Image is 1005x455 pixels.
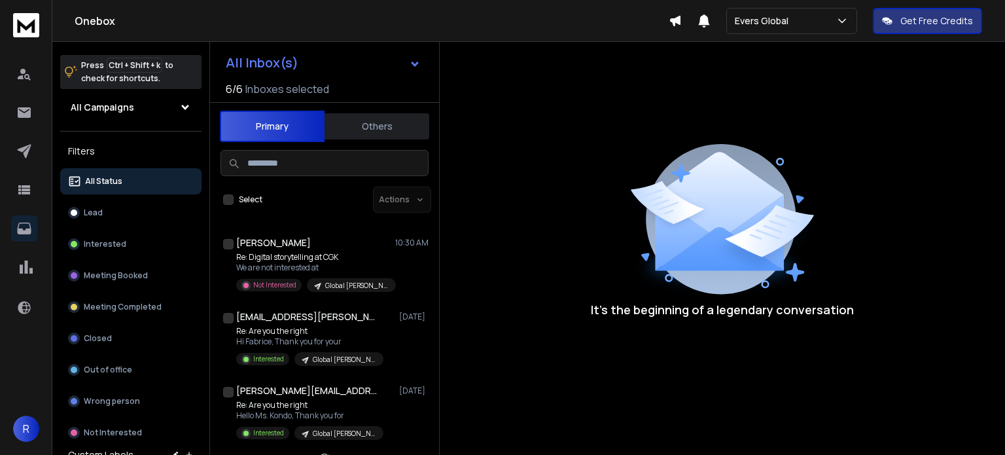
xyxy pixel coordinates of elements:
[60,168,202,194] button: All Status
[84,333,112,344] p: Closed
[84,239,126,249] p: Interested
[873,8,982,34] button: Get Free Credits
[84,302,162,312] p: Meeting Completed
[60,231,202,257] button: Interested
[215,50,431,76] button: All Inbox(s)
[313,429,376,439] p: Global [PERSON_NAME]-[GEOGRAPHIC_DATA]-Safe
[84,428,142,438] p: Not Interested
[236,326,383,337] p: Re: Are you the right
[253,354,284,364] p: Interested
[81,59,173,85] p: Press to check for shortcuts.
[13,416,39,442] button: R
[85,176,122,187] p: All Status
[236,400,383,410] p: Re: Are you the right
[226,56,298,69] h1: All Inbox(s)
[236,337,383,347] p: Hi Fabrice, Thank you for your
[735,14,794,27] p: Evers Global
[236,263,393,273] p: We are not interested at
[313,355,376,365] p: Global [PERSON_NAME]-[GEOGRAPHIC_DATA]-Safe
[84,208,103,218] p: Lead
[253,280,296,290] p: Not Interested
[220,111,325,142] button: Primary
[395,238,429,248] p: 10:30 AM
[60,200,202,226] button: Lead
[60,357,202,383] button: Out of office
[253,428,284,438] p: Interested
[13,13,39,37] img: logo
[84,365,132,375] p: Out of office
[236,310,380,323] h1: [EMAIL_ADDRESS][PERSON_NAME][DOMAIN_NAME]
[399,312,429,322] p: [DATE]
[60,263,202,289] button: Meeting Booked
[236,410,383,421] p: Hello Ms. Kondo, Thank you for
[60,388,202,414] button: Wrong person
[245,81,329,97] h3: Inboxes selected
[236,252,393,263] p: Re: Digital storytelling at CGK
[84,270,148,281] p: Meeting Booked
[84,396,140,407] p: Wrong person
[399,386,429,396] p: [DATE]
[236,384,380,397] h1: [PERSON_NAME][EMAIL_ADDRESS][DOMAIN_NAME]
[75,13,669,29] h1: Onebox
[239,194,262,205] label: Select
[60,94,202,120] button: All Campaigns
[325,112,429,141] button: Others
[591,300,854,319] p: It’s the beginning of a legendary conversation
[71,101,134,114] h1: All Campaigns
[60,420,202,446] button: Not Interested
[325,281,388,291] p: Global [PERSON_NAME]-[GEOGRAPHIC_DATA]-Safe
[236,236,311,249] h1: [PERSON_NAME]
[60,142,202,160] h3: Filters
[107,58,162,73] span: Ctrl + Shift + k
[60,294,202,320] button: Meeting Completed
[60,325,202,352] button: Closed
[226,81,243,97] span: 6 / 6
[900,14,973,27] p: Get Free Credits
